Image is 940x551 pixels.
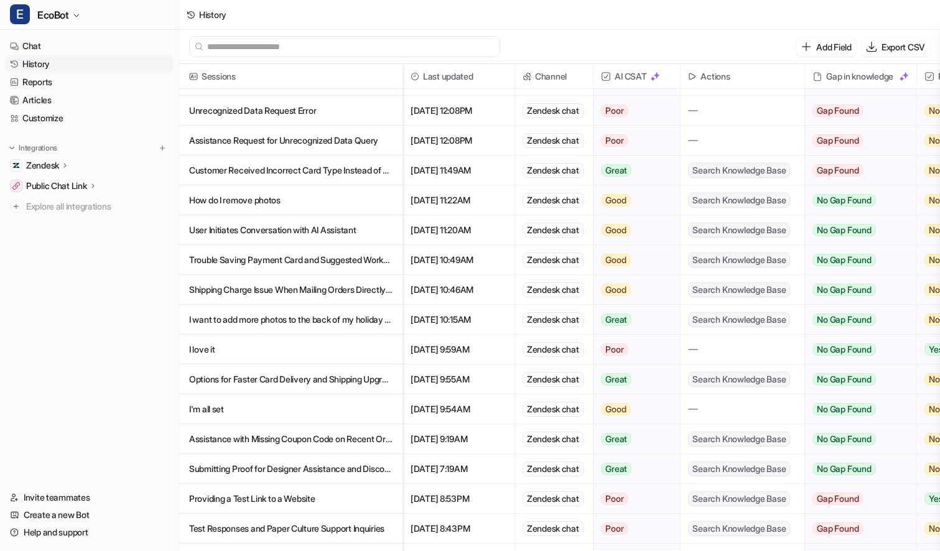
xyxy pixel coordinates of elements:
p: Zendesk [26,159,59,172]
p: How do I remove photos [189,185,393,215]
button: No Gap Found [805,364,907,394]
button: Export CSV [862,38,930,56]
button: No Gap Found [805,245,907,275]
span: Sessions [184,64,398,89]
span: Great [601,463,631,475]
span: Search Knowledge Base [688,461,790,476]
a: Invite teammates [5,489,174,506]
span: Search Knowledge Base [688,372,790,387]
a: Articles [5,91,174,109]
div: Zendesk chat [523,103,584,118]
span: Gap Found [812,164,863,177]
span: Search Knowledge Base [688,432,790,447]
span: Great [601,433,631,445]
span: Gap Found [812,493,863,505]
button: Good [593,245,672,275]
p: Shipping Charge Issue When Mailing Orders Directly to Recipients [189,275,393,305]
button: No Gap Found [805,275,907,305]
button: Gap Found [805,96,907,126]
span: [DATE] 12:08PM [408,96,510,126]
button: Gap Found [805,126,907,155]
span: [DATE] 7:19AM [408,454,510,484]
img: Zendesk [12,162,20,169]
span: Good [601,254,630,266]
button: Good [593,185,672,215]
span: Poor [601,343,628,356]
p: Submitting Proof for Designer Assistance and Discount Eligibility Deadlines [189,454,393,484]
button: No Gap Found [805,424,907,454]
h2: Actions [700,64,730,89]
button: Poor [593,335,672,364]
span: E [10,4,30,24]
div: Zendesk chat [523,491,584,506]
img: menu_add.svg [158,144,167,152]
span: No Gap Found [812,194,875,206]
p: Add Field [816,40,851,53]
button: Great [593,424,672,454]
span: Great [601,164,631,177]
span: No Gap Found [812,313,875,326]
span: Good [601,403,630,415]
button: Good [593,215,672,245]
div: Zendesk chat [523,282,584,297]
span: No Gap Found [812,463,875,475]
div: Zendesk chat [523,252,584,267]
span: Gap Found [812,104,863,117]
p: Options for Faster Card Delivery and Shipping Upgrades [189,364,393,394]
div: Gap in knowledge [810,64,911,89]
p: Assistance with Missing Coupon Code on Recent Order [189,424,393,454]
span: Last updated [408,64,510,89]
button: Good [593,394,672,424]
button: Good [593,275,672,305]
p: Export CSV [882,40,925,53]
span: Poor [601,493,628,505]
div: Zendesk chat [523,193,584,208]
span: [DATE] 12:08PM [408,126,510,155]
button: Integrations [5,142,61,154]
div: Zendesk chat [523,402,584,417]
button: No Gap Found [805,185,907,215]
p: I want to add more photos to the back of my holiday my holiday card. Can I? [189,305,393,335]
button: Gap Found [805,514,907,544]
span: No Gap Found [812,224,875,236]
button: Gap Found [805,155,907,185]
div: Zendesk chat [523,372,584,387]
a: Customize [5,109,174,127]
div: Zendesk chat [523,461,584,476]
a: Chat [5,37,174,55]
button: No Gap Found [805,454,907,484]
span: [DATE] 10:49AM [408,245,510,275]
div: Zendesk chat [523,133,584,148]
button: Poor [593,126,672,155]
div: Zendesk chat [523,342,584,357]
img: explore all integrations [10,200,22,213]
span: Search Knowledge Base [688,521,790,536]
button: Gap Found [805,484,907,514]
span: No Gap Found [812,373,875,386]
span: No Gap Found [812,343,875,356]
span: [DATE] 11:20AM [408,215,510,245]
div: Zendesk chat [523,312,584,327]
a: History [5,55,174,73]
p: Trouble Saving Payment Card and Suggested Workarounds [189,245,393,275]
div: History [199,8,226,21]
span: No Gap Found [812,254,875,266]
span: [DATE] 9:59AM [408,335,510,364]
span: Great [601,313,631,326]
span: [DATE] 11:22AM [408,185,510,215]
span: Gap Found [812,522,863,535]
button: Poor [593,514,672,544]
span: Poor [601,104,628,117]
button: No Gap Found [805,215,907,245]
a: Explore all integrations [5,198,174,215]
div: Zendesk chat [523,223,584,238]
span: Search Knowledge Base [688,312,790,327]
span: [DATE] 10:46AM [408,275,510,305]
span: [DATE] 11:49AM [408,155,510,185]
button: Great [593,454,672,484]
span: [DATE] 9:54AM [408,394,510,424]
p: I love it [189,335,393,364]
span: Gap Found [812,134,863,147]
p: Integrations [19,143,57,153]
